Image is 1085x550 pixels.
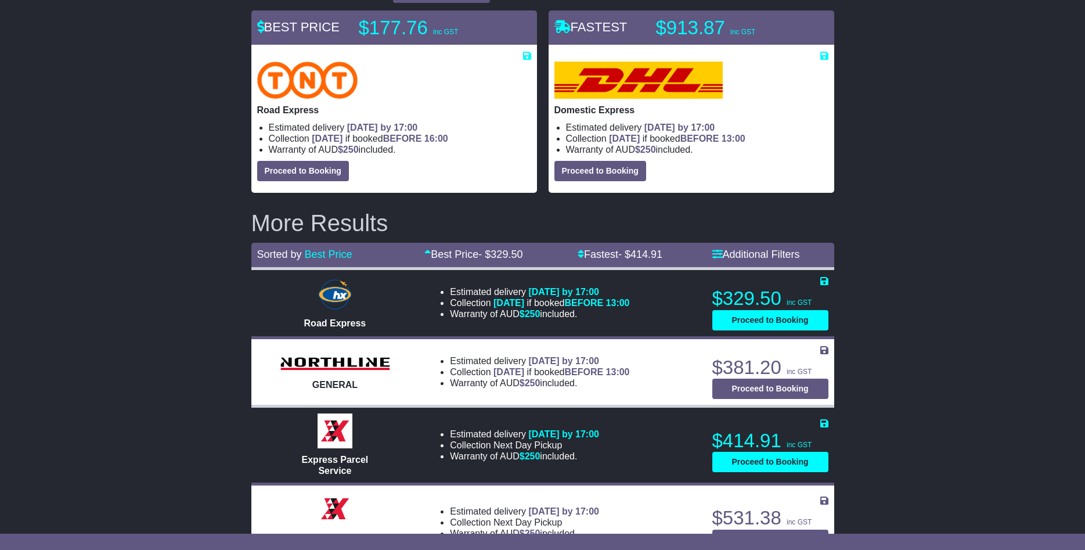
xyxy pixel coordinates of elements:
span: 250 [640,145,656,154]
span: 13:00 [722,134,745,143]
span: 250 [525,451,540,461]
span: [DATE] by 17:00 [644,123,715,132]
span: Next Day Pickup [493,517,562,527]
span: if booked [312,134,448,143]
span: BEFORE [383,134,422,143]
span: Road Express [304,318,366,328]
span: inc GST [787,518,812,526]
span: 16:00 [424,134,448,143]
span: inc GST [787,368,812,376]
button: Proceed to Booking [257,161,349,181]
span: inc GST [787,299,812,307]
li: Collection [450,440,599,451]
span: inc GST [787,441,812,449]
button: Proceed to Booking [712,530,828,550]
span: inc GST [433,28,458,36]
span: $ [520,451,540,461]
li: Estimated delivery [269,122,531,133]
p: $329.50 [712,287,828,310]
span: 414.91 [630,249,662,260]
span: BEFORE [564,298,603,308]
p: Domestic Express [554,105,828,116]
li: Estimated delivery [450,429,599,440]
img: Border Express: Express Parcel Service [318,414,352,448]
button: Proceed to Booking [712,379,828,399]
img: TNT Domestic: Road Express [257,62,358,99]
li: Warranty of AUD included. [450,451,599,462]
img: Border Express: Express Bulk Service [318,491,352,526]
span: 250 [343,145,359,154]
a: Best Price- $329.50 [424,249,522,260]
span: if booked [493,298,629,308]
span: - $ [618,249,662,260]
li: Warranty of AUD included. [269,144,531,155]
button: Proceed to Booking [554,161,646,181]
li: Estimated delivery [450,506,599,517]
img: Northline Distribution: GENERAL [277,354,393,373]
li: Collection [566,133,828,144]
li: Warranty of AUD included. [450,378,629,389]
img: DHL: Domestic Express [554,62,723,99]
p: $381.20 [712,356,828,379]
li: Collection [450,517,599,528]
span: BEFORE [680,134,719,143]
li: Collection [450,366,629,378]
span: Next Day Pickup [493,440,562,450]
li: Warranty of AUD included. [450,308,629,319]
span: FASTEST [554,20,628,34]
li: Warranty of AUD included. [566,144,828,155]
span: 329.50 [491,249,522,260]
span: if booked [609,134,745,143]
span: - $ [478,249,522,260]
button: Proceed to Booking [712,310,828,330]
span: 13:00 [606,367,630,377]
span: BEST PRICE [257,20,340,34]
p: $414.91 [712,429,828,452]
li: Estimated delivery [566,122,828,133]
span: [DATE] by 17:00 [528,429,599,439]
span: BEFORE [564,367,603,377]
span: 250 [525,378,540,388]
p: $531.38 [712,506,828,530]
span: [DATE] [609,134,640,143]
span: [DATE] [312,134,343,143]
span: Sorted by [257,249,302,260]
li: Estimated delivery [450,286,629,297]
span: 13:00 [606,298,630,308]
span: [DATE] by 17:00 [528,287,599,297]
span: if booked [493,367,629,377]
span: $ [635,145,656,154]
p: $913.87 [656,16,801,39]
span: [DATE] by 17:00 [528,356,599,366]
li: Collection [269,133,531,144]
button: Proceed to Booking [712,452,828,472]
span: $ [520,529,540,538]
span: $ [338,145,359,154]
p: $177.76 [359,16,504,39]
span: $ [520,309,540,319]
li: Estimated delivery [450,355,629,366]
img: Hunter Express: Road Express [316,277,354,312]
a: Additional Filters [712,249,800,260]
li: Collection [450,297,629,308]
span: 250 [525,529,540,538]
h2: More Results [251,210,834,236]
li: Warranty of AUD included. [450,528,599,539]
span: [DATE] [493,367,524,377]
span: [DATE] by 17:00 [347,123,418,132]
span: $ [520,378,540,388]
span: inc GST [730,28,755,36]
p: Road Express [257,105,531,116]
span: [DATE] by 17:00 [528,506,599,516]
a: Fastest- $414.91 [578,249,662,260]
span: [DATE] [493,298,524,308]
span: 250 [525,309,540,319]
a: Best Price [305,249,352,260]
span: GENERAL [312,380,358,390]
span: Express Parcel Service [302,455,369,476]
